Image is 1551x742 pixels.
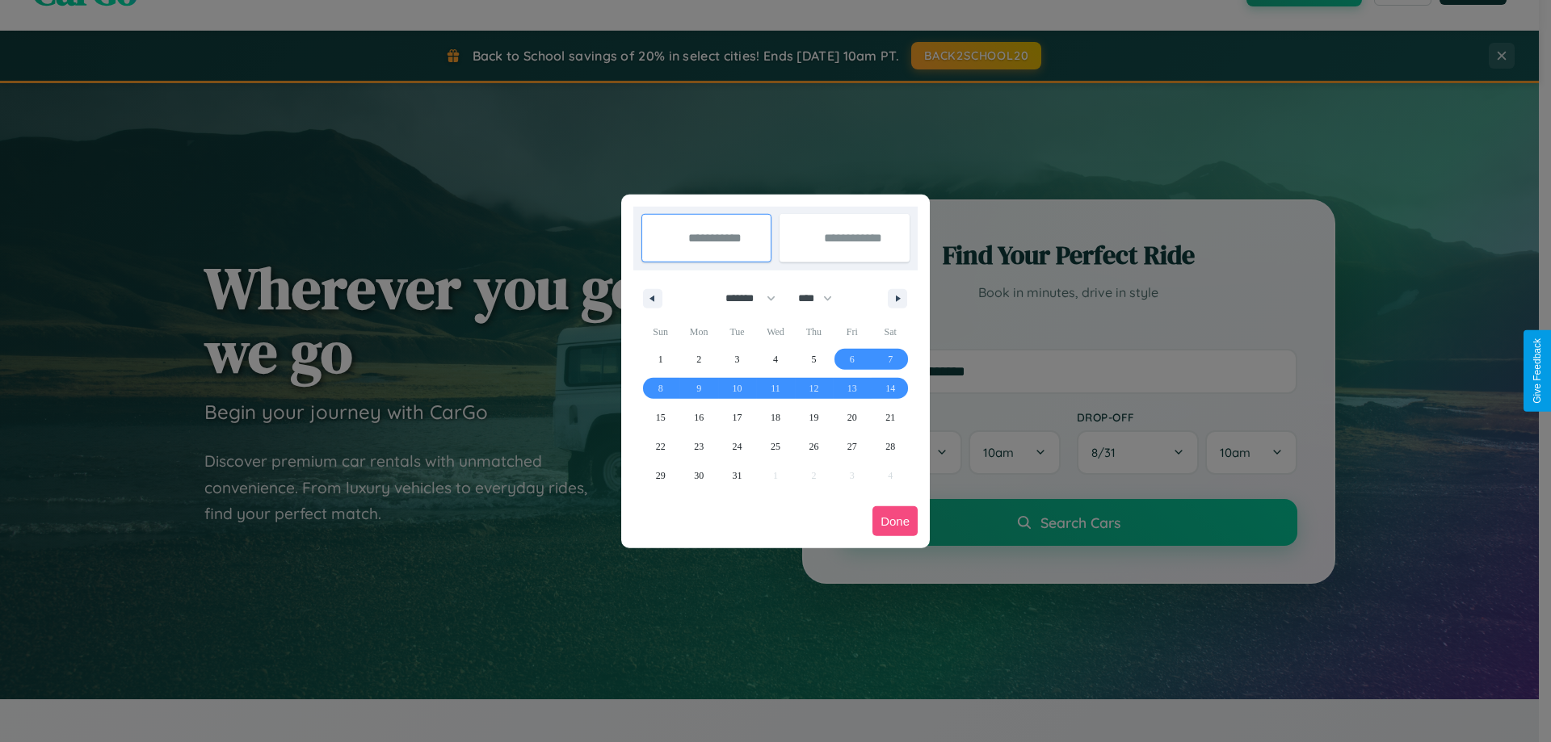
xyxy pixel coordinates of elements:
button: 14 [872,374,910,403]
span: 7 [888,345,893,374]
span: 11 [771,374,780,403]
button: 12 [795,374,833,403]
button: 27 [833,432,871,461]
button: 6 [833,345,871,374]
button: 5 [795,345,833,374]
span: 30 [694,461,704,490]
span: 8 [658,374,663,403]
span: 27 [847,432,857,461]
span: Sat [872,319,910,345]
span: 22 [656,432,666,461]
span: 13 [847,374,857,403]
span: Thu [795,319,833,345]
span: Fri [833,319,871,345]
span: Wed [756,319,794,345]
button: Done [872,506,918,536]
button: 1 [641,345,679,374]
span: 29 [656,461,666,490]
button: 19 [795,403,833,432]
button: 13 [833,374,871,403]
span: 16 [694,403,704,432]
span: 3 [735,345,740,374]
span: 17 [733,403,742,432]
span: 9 [696,374,701,403]
button: 30 [679,461,717,490]
button: 20 [833,403,871,432]
button: 8 [641,374,679,403]
button: 26 [795,432,833,461]
button: 25 [756,432,794,461]
button: 28 [872,432,910,461]
button: 11 [756,374,794,403]
span: 26 [809,432,818,461]
div: Give Feedback [1532,338,1543,404]
span: 20 [847,403,857,432]
button: 4 [756,345,794,374]
button: 16 [679,403,717,432]
span: 10 [733,374,742,403]
span: Mon [679,319,717,345]
span: 23 [694,432,704,461]
span: 24 [733,432,742,461]
button: 17 [718,403,756,432]
span: 2 [696,345,701,374]
span: 5 [811,345,816,374]
button: 22 [641,432,679,461]
span: 1 [658,345,663,374]
button: 9 [679,374,717,403]
span: 4 [773,345,778,374]
button: 7 [872,345,910,374]
button: 21 [872,403,910,432]
span: 14 [885,374,895,403]
span: 12 [809,374,818,403]
button: 29 [641,461,679,490]
span: 15 [656,403,666,432]
span: 31 [733,461,742,490]
span: 25 [771,432,780,461]
span: 6 [850,345,855,374]
button: 2 [679,345,717,374]
span: 19 [809,403,818,432]
span: Tue [718,319,756,345]
button: 23 [679,432,717,461]
button: 24 [718,432,756,461]
button: 3 [718,345,756,374]
span: Sun [641,319,679,345]
span: 28 [885,432,895,461]
button: 10 [718,374,756,403]
button: 31 [718,461,756,490]
button: 15 [641,403,679,432]
span: 21 [885,403,895,432]
span: 18 [771,403,780,432]
button: 18 [756,403,794,432]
